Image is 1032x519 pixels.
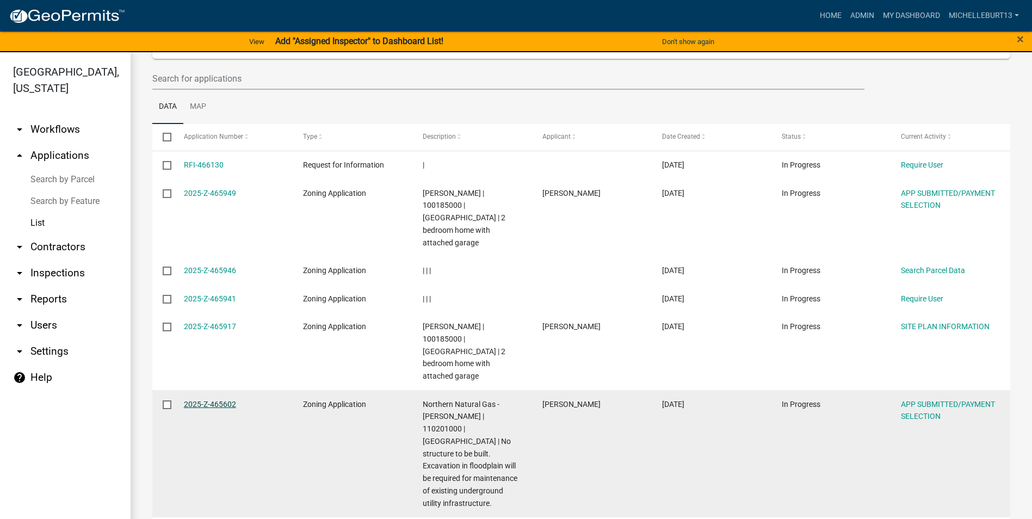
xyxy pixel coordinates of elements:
span: In Progress [782,189,820,197]
datatable-header-cell: Applicant [532,124,652,150]
span: | | | [423,266,431,275]
a: RFI-466130 [184,160,224,169]
i: arrow_drop_down [13,345,26,358]
a: Map [183,90,213,125]
span: 08/19/2025 [662,266,684,275]
span: DAVIDSON,MARK | 100185000 | Houston | 2 bedroom home with attached garage [423,189,505,247]
button: Close [1017,33,1024,46]
i: arrow_drop_down [13,319,26,332]
a: Require User [901,294,943,303]
button: Don't show again [658,33,719,51]
a: 2025-Z-465949 [184,189,236,197]
span: Zoning Application [303,322,366,331]
span: Zoning Application [303,266,366,275]
span: In Progress [782,400,820,409]
span: Description [423,133,456,140]
span: Applicant [542,133,571,140]
span: 08/19/2025 [662,322,684,331]
span: Application Number [184,133,243,140]
span: Status [782,133,801,140]
span: Request for Information [303,160,384,169]
a: SITE PLAN INFORMATION [901,322,990,331]
span: | [423,160,424,169]
span: | | | [423,294,431,303]
i: arrow_drop_down [13,267,26,280]
a: 2025-Z-465941 [184,294,236,303]
a: michelleburt13 [944,5,1023,26]
a: Admin [846,5,879,26]
span: In Progress [782,266,820,275]
a: Data [152,90,183,125]
a: View [245,33,269,51]
datatable-header-cell: Status [771,124,891,150]
a: 2025-Z-465602 [184,400,236,409]
span: Type [303,133,317,140]
a: 2025-Z-465917 [184,322,236,331]
i: arrow_drop_down [13,293,26,306]
span: 08/19/2025 [662,294,684,303]
span: Monica Entinger [542,400,601,409]
span: 08/19/2025 [662,160,684,169]
span: mark davidson [542,322,601,331]
span: 08/18/2025 [662,400,684,409]
a: APP SUBMITTED/PAYMENT SELECTION [901,400,995,421]
span: Zoning Application [303,294,366,303]
a: My Dashboard [879,5,944,26]
span: Zoning Application [303,400,366,409]
datatable-header-cell: Application Number [173,124,293,150]
strong: Add "Assigned Inspector" to Dashboard List! [275,36,443,46]
a: Search Parcel Data [901,266,965,275]
span: 08/19/2025 [662,189,684,197]
span: × [1017,32,1024,47]
i: arrow_drop_down [13,240,26,254]
a: 2025-Z-465946 [184,266,236,275]
i: arrow_drop_up [13,149,26,162]
span: In Progress [782,294,820,303]
a: APP SUBMITTED/PAYMENT SELECTION [901,189,995,210]
span: In Progress [782,322,820,331]
span: Date Created [662,133,700,140]
span: mark davidson [542,189,601,197]
span: Northern Natural Gas - Kelly Henry | 110201000 | Houston | No structure to be built. Excavation i... [423,400,517,508]
datatable-header-cell: Description [412,124,532,150]
i: arrow_drop_down [13,123,26,136]
span: In Progress [782,160,820,169]
span: DAVIDSON,MARK | 100185000 | Houston | 2 bedroom home with attached garage [423,322,505,380]
span: Current Activity [901,133,946,140]
span: Zoning Application [303,189,366,197]
datatable-header-cell: Current Activity [891,124,1010,150]
a: Require User [901,160,943,169]
i: help [13,371,26,384]
datatable-header-cell: Select [152,124,173,150]
a: Home [815,5,846,26]
input: Search for applications [152,67,864,90]
datatable-header-cell: Type [293,124,412,150]
datatable-header-cell: Date Created [652,124,771,150]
